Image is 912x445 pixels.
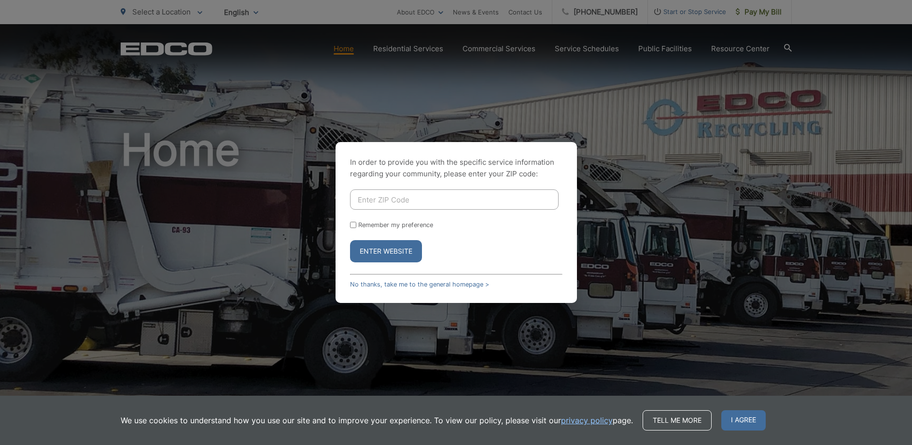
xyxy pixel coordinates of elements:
button: Enter Website [350,240,422,262]
a: No thanks, take me to the general homepage > [350,281,489,288]
a: privacy policy [561,415,613,426]
label: Remember my preference [358,221,433,229]
p: We use cookies to understand how you use our site and to improve your experience. To view our pol... [121,415,633,426]
span: I agree [721,410,766,431]
a: Tell me more [643,410,712,431]
input: Enter ZIP Code [350,189,559,210]
p: In order to provide you with the specific service information regarding your community, please en... [350,157,562,180]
